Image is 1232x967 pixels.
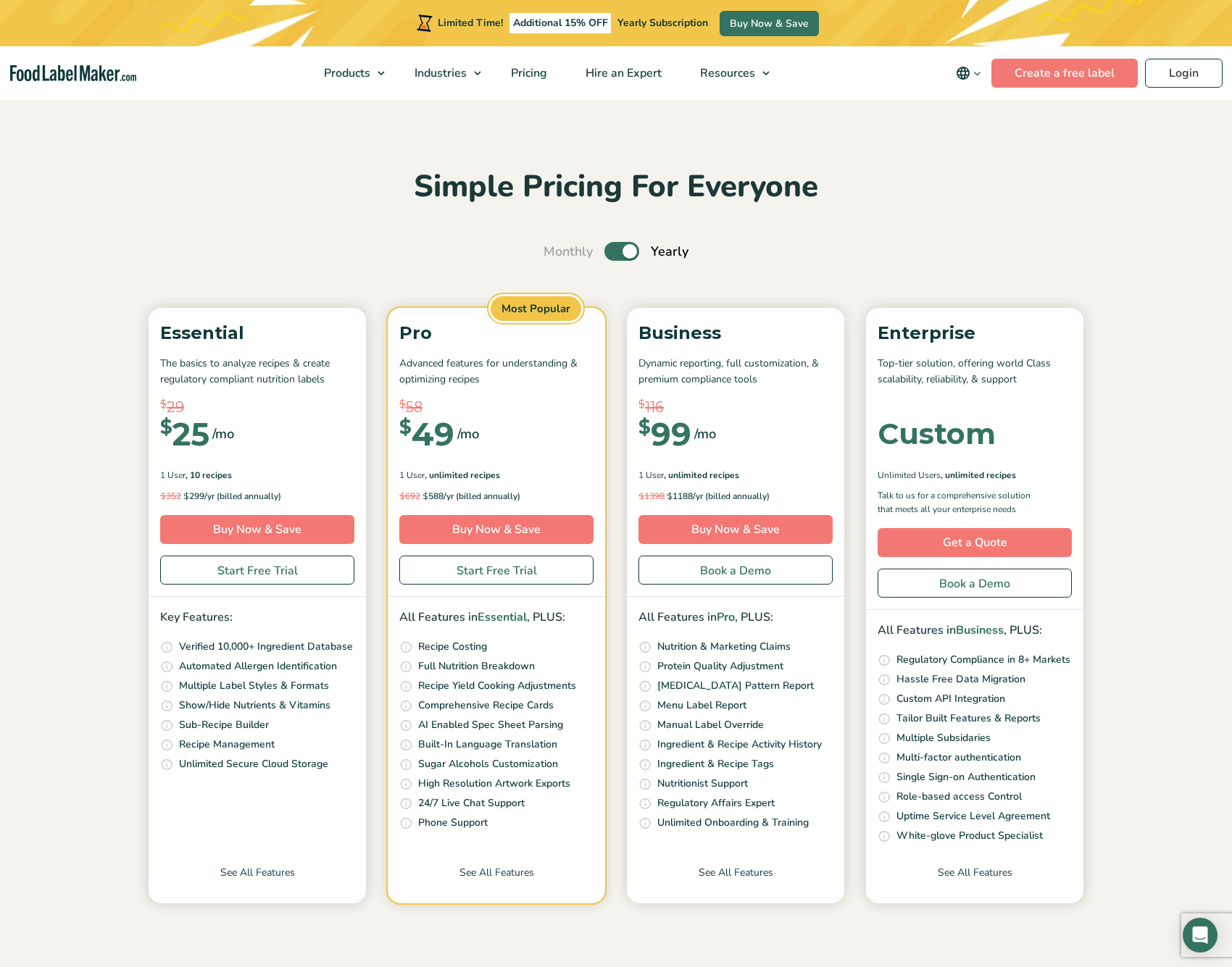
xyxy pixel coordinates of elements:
p: Protein Quality Adjustment [657,658,783,674]
span: 58 [406,396,423,418]
p: Multiple Label Styles & Formats [179,678,329,694]
a: Book a Demo [878,569,1072,598]
span: Pro [717,609,735,625]
span: $ [638,396,645,413]
p: Automated Allergen Identification [179,658,337,674]
p: All Features in , PLUS: [399,608,594,627]
a: Products [305,46,392,100]
del: 692 [399,490,420,502]
div: 49 [399,418,454,450]
a: Buy Now & Save [399,515,594,544]
span: Limited Time! [438,16,503,30]
a: Create a free label [991,59,1138,88]
span: Industries [410,65,468,81]
p: Nutrition & Marketing Claims [657,639,791,655]
span: /mo [457,424,479,444]
p: Ingredient & Recipe Activity History [657,737,822,753]
h2: Simple Pricing For Everyone [141,167,1091,207]
a: See All Features [866,865,1083,903]
a: Start Free Trial [399,556,594,585]
p: Custom API Integration [896,691,1005,707]
del: 1398 [638,490,665,502]
span: $ [160,418,172,437]
a: See All Features [627,865,844,903]
p: Advanced features for understanding & optimizing recipes [399,356,594,388]
p: Nutritionist Support [657,776,748,792]
p: Talk to us for a comprehensive solution that meets all your enterprise needs [878,489,1044,516]
p: [MEDICAL_DATA] Pattern Report [657,678,814,694]
span: Products [320,65,372,81]
div: 99 [638,418,691,450]
span: Pricing [507,65,549,81]
p: Sub-Recipe Builder [179,717,269,733]
span: Additional 15% OFF [509,13,612,33]
p: 299/yr (billed annually) [160,489,354,503]
span: 29 [167,396,184,418]
span: $ [423,490,428,501]
p: Pro [399,319,594,347]
a: Get a Quote [878,528,1072,557]
a: Buy Now & Save [720,11,819,36]
a: See All Features [149,865,366,903]
span: Most Popular [488,294,583,324]
p: Essential [160,319,354,347]
span: Business [956,622,1004,638]
a: See All Features [388,865,605,903]
span: 116 [645,396,664,418]
p: Hassle Free Data Migration [896,671,1025,687]
p: Top-tier solution, offering world Class scalability, reliability, & support [878,356,1072,388]
p: AI Enabled Spec Sheet Parsing [418,717,563,733]
span: Yearly [651,242,688,261]
a: Pricing [492,46,563,100]
p: Recipe Management [179,737,275,753]
del: 352 [160,490,181,502]
p: Tailor Built Features & Reports [896,711,1041,727]
a: Buy Now & Save [160,515,354,544]
p: Verified 10,000+ Ingredient Database [179,639,353,655]
p: Single Sign-on Authentication [896,769,1036,785]
a: Login [1145,59,1223,88]
span: $ [160,490,166,501]
span: Monthly [544,242,593,261]
span: Yearly Subscription [617,16,708,30]
div: Custom [878,419,996,448]
span: $ [638,418,651,437]
span: , Unlimited Recipes [425,469,500,482]
p: The basics to analyze recipes & create regulatory compliant nutrition labels [160,356,354,388]
p: Multiple Subsidaries [896,730,991,746]
span: /mo [212,424,234,444]
p: 24/7 Live Chat Support [418,795,525,811]
p: Ingredient & Recipe Tags [657,756,774,772]
p: Regulatory Compliance in 8+ Markets [896,652,1070,668]
a: Start Free Trial [160,556,354,585]
a: Book a Demo [638,556,833,585]
p: Phone Support [418,815,488,831]
span: /mo [694,424,716,444]
p: Business [638,319,833,347]
span: 1 User [399,469,425,482]
span: , Unlimited Recipes [664,469,739,482]
span: $ [399,490,405,501]
p: Dynamic reporting, full customization, & premium compliance tools [638,356,833,388]
p: Enterprise [878,319,1072,347]
p: Menu Label Report [657,698,746,713]
span: Hire an Expert [581,65,663,81]
p: Regulatory Affairs Expert [657,795,775,811]
span: $ [638,490,644,501]
p: High Resolution Artwork Exports [418,776,570,792]
p: Manual Label Override [657,717,764,733]
div: Open Intercom Messenger [1183,918,1218,953]
p: Recipe Yield Cooking Adjustments [418,678,576,694]
span: Resources [696,65,757,81]
span: Essential [478,609,527,625]
p: Multi-factor authentication [896,750,1021,766]
p: 588/yr (billed annually) [399,489,594,503]
p: Unlimited Onboarding & Training [657,815,809,831]
span: $ [399,418,412,437]
span: 1 User [160,469,186,482]
p: Show/Hide Nutrients & Vitamins [179,698,330,713]
p: Unlimited Secure Cloud Storage [179,756,328,772]
a: Buy Now & Save [638,515,833,544]
p: 1188/yr (billed annually) [638,489,833,503]
p: White-glove Product Specialist [896,828,1043,844]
